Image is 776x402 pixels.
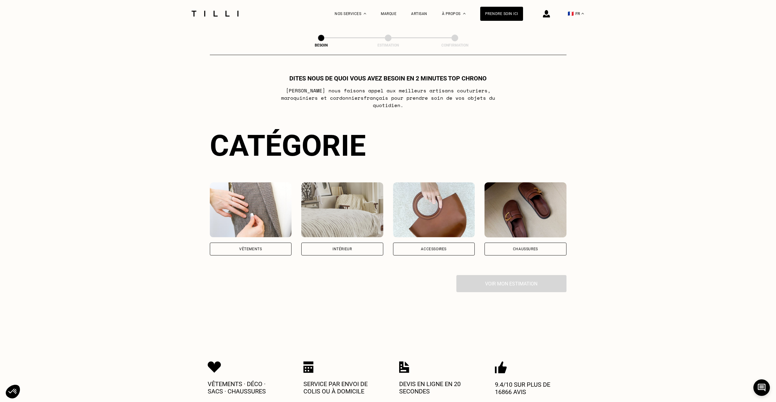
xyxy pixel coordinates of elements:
[208,361,221,373] img: Icon
[399,361,409,373] img: Icon
[480,7,523,21] a: Prendre soin ici
[291,43,352,47] div: Besoin
[393,182,475,237] img: Accessoires
[303,361,314,373] img: Icon
[189,11,241,17] img: Logo du service de couturière Tilli
[399,380,473,395] p: Devis en ligne en 20 secondes
[411,12,427,16] a: Artisan
[208,380,281,395] p: Vêtements · Déco · Sacs · Chaussures
[303,380,377,395] p: Service par envoi de colis ou à domicile
[513,247,538,251] div: Chaussures
[424,43,485,47] div: Confirmation
[358,43,419,47] div: Estimation
[463,13,466,14] img: Menu déroulant à propos
[568,11,574,17] span: 🇫🇷
[267,87,509,109] p: [PERSON_NAME] nous faisons appel aux meilleurs artisans couturiers , maroquiniers et cordonniers ...
[210,128,566,163] div: Catégorie
[332,247,352,251] div: Intérieur
[485,182,566,237] img: Chaussures
[210,182,292,237] img: Vêtements
[543,10,550,17] img: icône connexion
[301,182,383,237] img: Intérieur
[381,12,396,16] a: Marque
[421,247,447,251] div: Accessoires
[364,13,366,14] img: Menu déroulant
[495,361,507,374] img: Icon
[239,247,262,251] div: Vêtements
[289,75,487,82] h1: Dites nous de quoi vous avez besoin en 2 minutes top chrono
[495,381,568,396] p: 9.4/10 sur plus de 16866 avis
[581,13,584,14] img: menu déroulant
